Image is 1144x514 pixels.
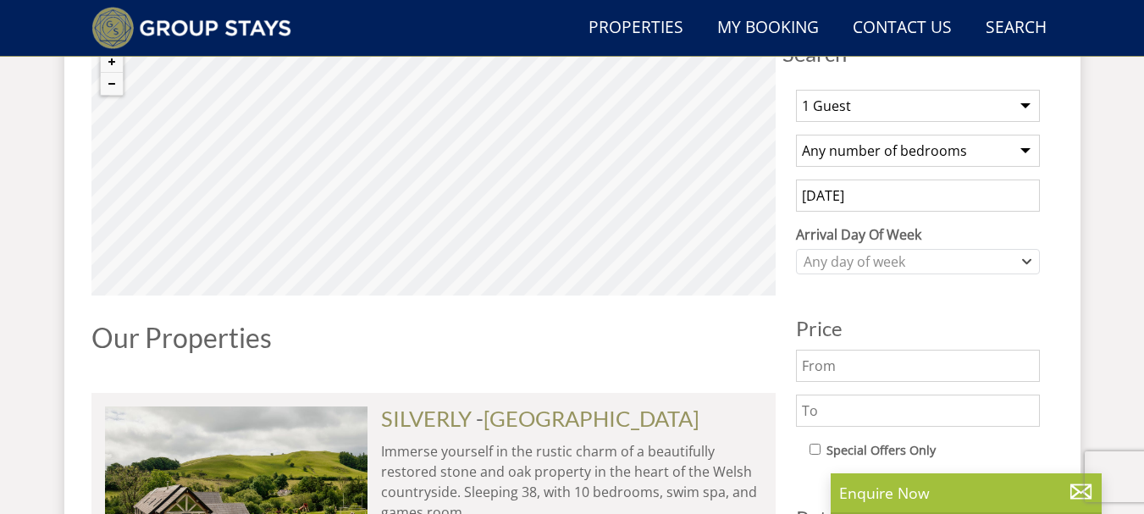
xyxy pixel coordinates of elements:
[796,395,1040,427] input: To
[782,41,1053,65] span: Search
[796,249,1040,274] div: Combobox
[101,51,123,73] button: Zoom in
[796,180,1040,212] input: Arrival Date
[484,406,699,431] a: [GEOGRAPHIC_DATA]
[91,323,776,352] h1: Our Properties
[979,9,1053,47] a: Search
[796,350,1040,382] input: From
[91,7,292,49] img: Group Stays
[476,406,699,431] span: -
[839,482,1093,504] p: Enquire Now
[799,252,1019,271] div: Any day of week
[710,9,826,47] a: My Booking
[582,9,690,47] a: Properties
[101,73,123,95] button: Zoom out
[91,41,776,296] canvas: Map
[381,406,472,431] a: SILVERLY
[796,224,1040,245] label: Arrival Day Of Week
[796,318,1040,340] h3: Price
[846,9,959,47] a: Contact Us
[826,441,936,460] label: Special Offers Only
